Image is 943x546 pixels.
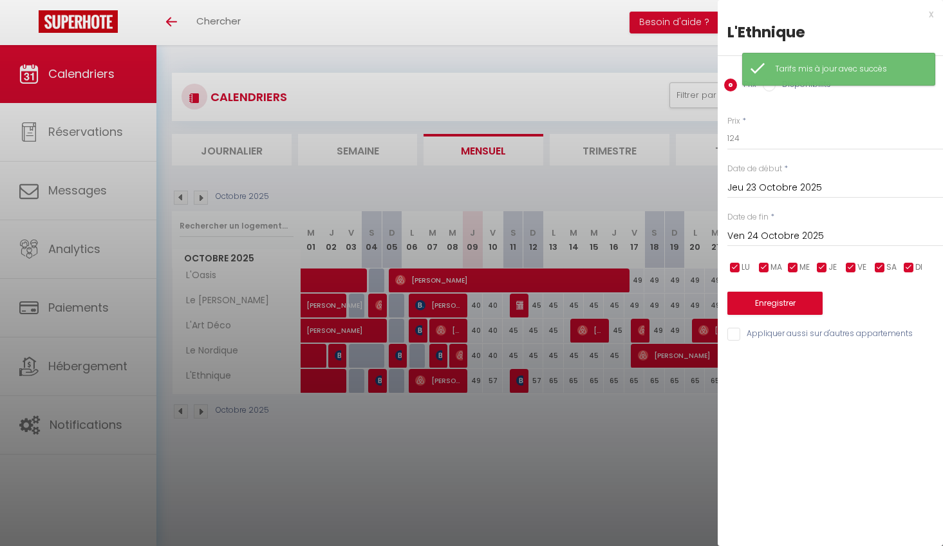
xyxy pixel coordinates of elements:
[799,261,810,274] span: ME
[737,79,756,93] label: Prix
[886,261,897,274] span: SA
[727,22,933,42] div: L'Ethnique
[727,115,740,127] label: Prix
[742,261,750,274] span: LU
[770,261,782,274] span: MA
[727,211,769,223] label: Date de fin
[857,261,866,274] span: VE
[727,163,782,175] label: Date de début
[915,261,922,274] span: DI
[718,6,933,22] div: x
[727,292,823,315] button: Enregistrer
[775,63,922,75] div: Tarifs mis à jour avec succès
[828,261,837,274] span: JE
